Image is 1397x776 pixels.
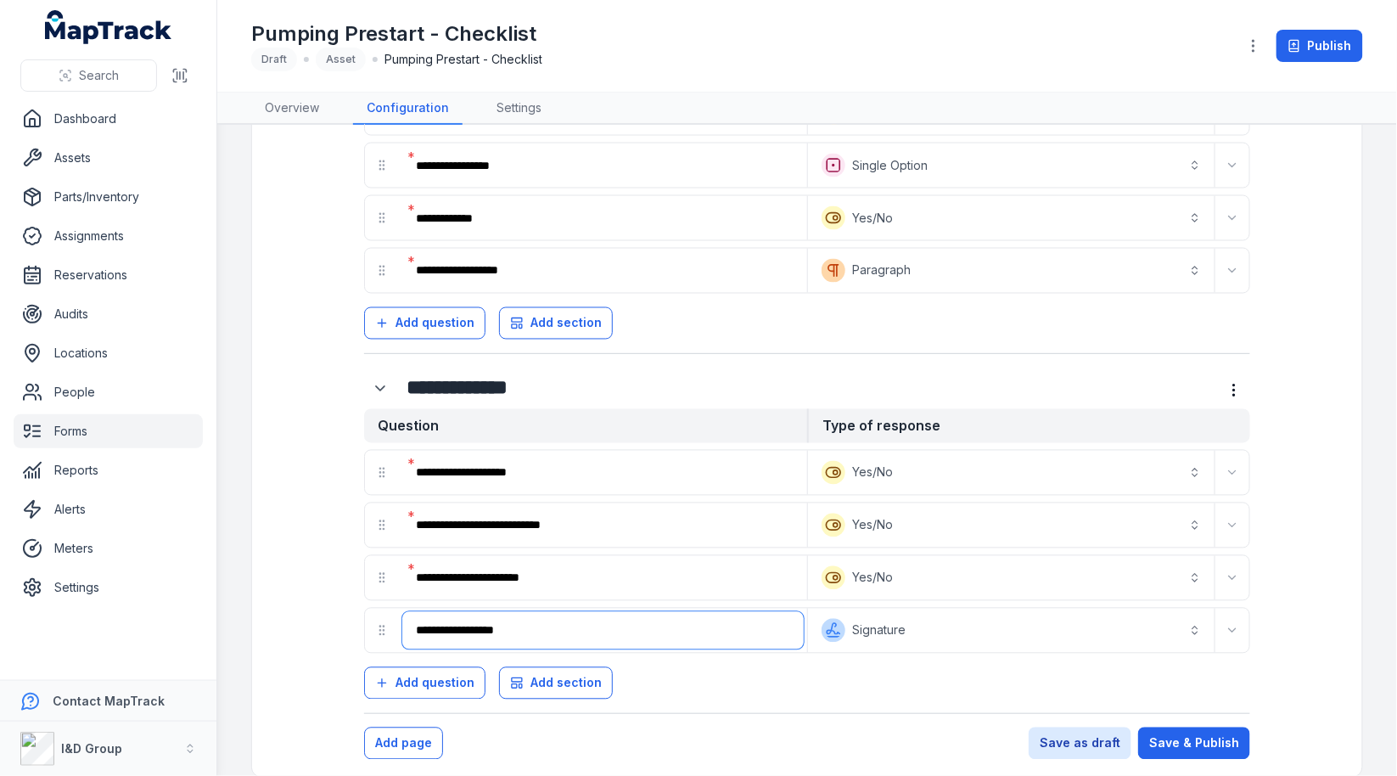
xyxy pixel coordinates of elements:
div: :r9m:-form-item-label [402,454,804,492]
a: Configuration [353,93,463,125]
strong: Contact MapTrack [53,694,165,708]
div: drag [365,254,399,288]
strong: I&D Group [61,741,122,756]
a: Dashboard [14,102,203,136]
a: Meters [14,531,203,565]
a: Audits [14,297,203,331]
button: Yes/No [811,200,1211,237]
strong: Type of response [807,409,1250,443]
div: Draft [251,48,297,71]
button: Expand [364,373,396,405]
button: more-detail [1218,374,1250,407]
div: drag [365,509,399,543]
svg: drag [375,466,389,480]
a: Reservations [14,258,203,292]
div: drag [365,149,399,183]
div: drag [365,561,399,595]
a: MapTrack [45,10,172,44]
div: drag [365,456,399,490]
button: Add section [499,667,613,700]
span: Add question [396,315,474,332]
button: Expand [1219,459,1246,486]
span: Add section [530,315,602,332]
a: Settings [483,93,555,125]
a: People [14,375,203,409]
span: Search [79,67,119,84]
button: Expand [1219,617,1246,644]
button: Yes/No [811,507,1211,544]
a: Settings [14,571,203,604]
a: Forms [14,414,203,448]
div: :r8s:-form-item-label [402,147,804,184]
svg: drag [375,571,389,585]
a: Assets [14,141,203,175]
a: Parts/Inventory [14,180,203,214]
button: Expand [1219,205,1246,232]
button: Search [20,59,157,92]
button: Signature [811,612,1211,649]
button: Yes/No [811,560,1211,597]
svg: drag [375,624,389,638]
button: Expand [1219,565,1246,592]
div: Asset [316,48,366,71]
button: Expand [1219,152,1246,179]
h1: Pumping Prestart - Checklist [251,20,542,48]
span: Add section [530,675,602,692]
span: Pumping Prestart - Checklist [384,51,542,68]
button: Add question [364,307,485,340]
button: Save & Publish [1138,728,1250,760]
button: Expand [1219,257,1246,284]
button: Add page [364,728,443,760]
button: Single Option [811,147,1211,184]
button: Expand [1219,512,1246,539]
a: Alerts [14,492,203,526]
a: Locations [14,336,203,370]
div: :ra8:-form-item-label [402,612,804,649]
div: :r92:-form-item-label [402,200,804,237]
div: drag [365,614,399,648]
span: Add question [396,675,474,692]
div: :r9e:-form-item-label [364,373,400,405]
div: :ra2:-form-item-label [402,560,804,597]
button: Paragraph [811,252,1211,290]
strong: Question [364,409,807,443]
a: Assignments [14,219,203,253]
a: Overview [251,93,333,125]
div: :r98:-form-item-label [402,252,804,290]
a: Reports [14,453,203,487]
button: Yes/No [811,454,1211,492]
svg: drag [375,159,389,172]
button: Publish [1276,30,1363,62]
svg: drag [375,211,389,225]
div: :r9s:-form-item-label [402,507,804,544]
div: drag [365,201,399,235]
svg: drag [375,519,389,532]
button: Add section [499,307,613,340]
svg: drag [375,264,389,278]
button: Add question [364,667,485,700]
button: Save as draft [1029,728,1131,760]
